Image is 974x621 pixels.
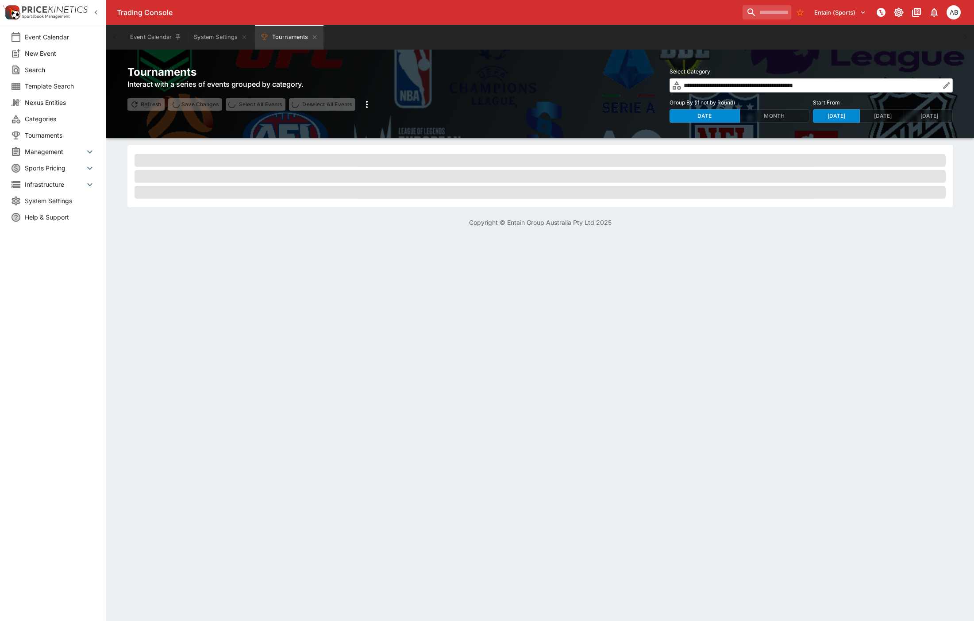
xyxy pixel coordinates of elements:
button: Toggle light/dark mode [891,4,907,20]
button: System Settings [189,25,253,50]
span: Help & Support [25,212,95,222]
button: Select Tenant [809,5,871,19]
span: Infrastructure [25,180,85,189]
span: Event Calendar [25,32,95,42]
img: Sportsbook Management [22,15,70,19]
span: Nexus Entities [25,98,95,107]
h6: Interact with a series of events grouped by category. [127,79,375,89]
button: [DATE] [813,109,860,123]
h2: Tournaments [127,65,375,79]
button: Event Calendar [125,25,187,50]
span: New Event [25,49,95,58]
img: PriceKinetics [22,6,88,13]
div: Alex Bothe [947,5,961,19]
span: Tournaments [25,131,95,140]
label: Select Category [670,65,953,78]
label: Group By (if not by Round) [670,96,809,109]
div: Start From [813,109,953,123]
button: Date [670,109,740,123]
button: No Bookmarks [793,5,807,19]
span: Management [25,147,85,156]
span: System Settings [25,196,95,205]
input: search [743,5,791,19]
button: Documentation [909,4,924,20]
div: Trading Console [117,8,739,17]
button: NOT Connected to PK [873,4,889,20]
button: Notifications [926,4,942,20]
button: [DATE] [906,109,953,123]
img: PriceKinetics Logo [3,4,20,21]
span: Categories [25,114,95,123]
button: Month [739,109,810,123]
span: Sports Pricing [25,163,85,173]
button: more [359,96,375,112]
span: Template Search [25,81,95,91]
span: Search [25,65,95,74]
button: Tournaments [255,25,323,50]
p: Copyright © Entain Group Australia Pty Ltd 2025 [106,218,974,227]
label: Start From [813,96,953,109]
button: [DATE] [859,109,906,123]
div: Group By (if not by Round) [670,109,809,123]
button: Alex Bothe [944,3,963,22]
